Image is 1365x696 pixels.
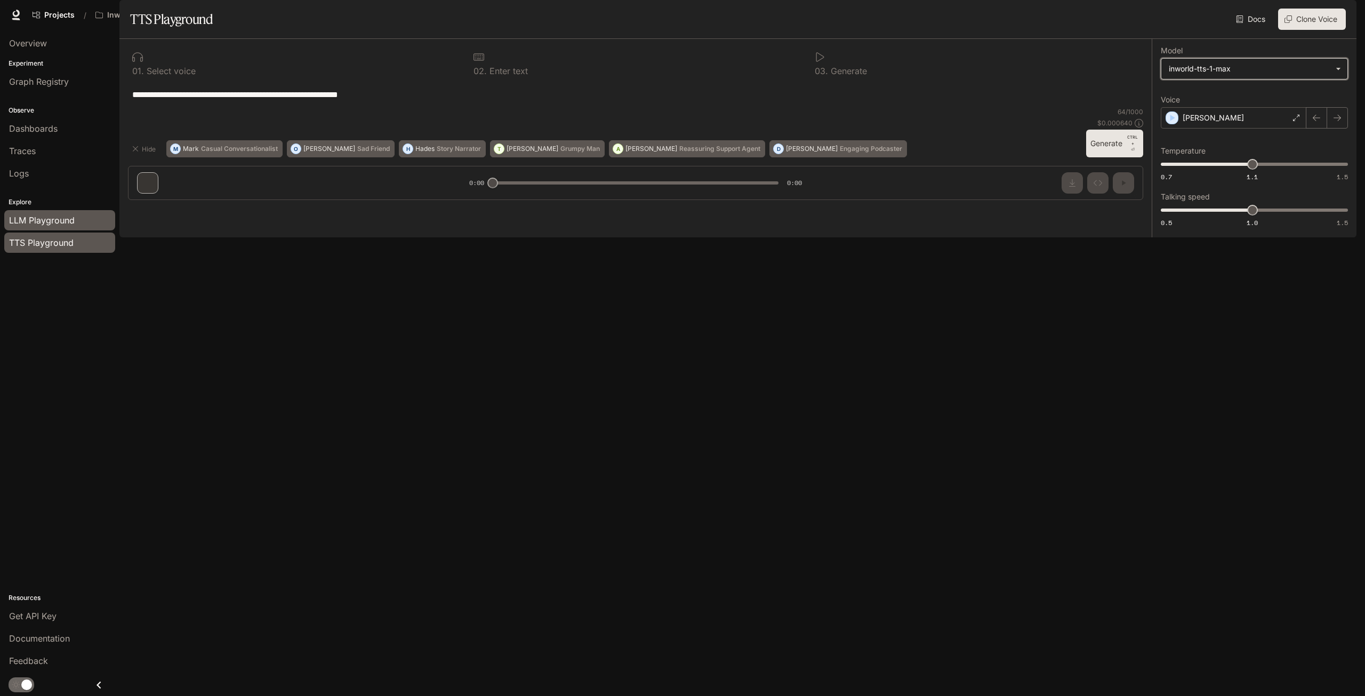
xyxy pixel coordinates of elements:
button: T[PERSON_NAME]Grumpy Man [490,140,605,157]
div: / [79,10,91,21]
p: [PERSON_NAME] [786,146,838,152]
p: $ 0.000640 [1097,118,1133,127]
div: D [774,140,783,157]
p: Inworld AI Demos [107,11,167,20]
p: Model [1161,47,1183,54]
p: Generate [828,67,867,75]
button: O[PERSON_NAME]Sad Friend [287,140,395,157]
a: Docs [1234,9,1270,30]
p: 64 / 1000 [1118,107,1143,116]
div: A [613,140,623,157]
p: [PERSON_NAME] [1183,113,1244,123]
p: [PERSON_NAME] [507,146,558,152]
p: Casual Conversationalist [201,146,278,152]
span: 1.5 [1337,218,1348,227]
span: 0.7 [1161,172,1172,181]
div: H [403,140,413,157]
p: Hades [415,146,435,152]
div: inworld-tts-1-max [1161,59,1347,79]
button: All workspaces [91,4,183,26]
div: O [291,140,301,157]
p: Talking speed [1161,193,1210,201]
button: MMarkCasual Conversationalist [166,140,283,157]
p: Mark [183,146,199,152]
p: ⏎ [1127,134,1139,153]
span: 1.0 [1247,218,1258,227]
div: M [171,140,180,157]
button: Hide [128,140,162,157]
button: D[PERSON_NAME]Engaging Podcaster [769,140,907,157]
a: Go to projects [28,4,79,26]
span: 0.5 [1161,218,1172,227]
p: Engaging Podcaster [840,146,902,152]
h1: TTS Playground [130,9,213,30]
button: A[PERSON_NAME]Reassuring Support Agent [609,140,765,157]
button: GenerateCTRL +⏎ [1086,130,1143,157]
p: [PERSON_NAME] [303,146,355,152]
p: 0 1 . [132,67,144,75]
p: Select voice [144,67,196,75]
p: Grumpy Man [560,146,600,152]
div: T [494,140,504,157]
div: inworld-tts-1-max [1169,63,1330,74]
p: Voice [1161,96,1180,103]
p: [PERSON_NAME] [625,146,677,152]
p: Story Narrator [437,146,481,152]
p: 0 3 . [815,67,828,75]
button: Clone Voice [1278,9,1346,30]
span: 1.5 [1337,172,1348,181]
p: 0 2 . [473,67,487,75]
span: 1.1 [1247,172,1258,181]
button: HHadesStory Narrator [399,140,486,157]
p: Enter text [487,67,528,75]
p: Sad Friend [357,146,390,152]
p: CTRL + [1127,134,1139,147]
span: Projects [44,11,75,20]
p: Temperature [1161,147,1206,155]
p: Reassuring Support Agent [679,146,760,152]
